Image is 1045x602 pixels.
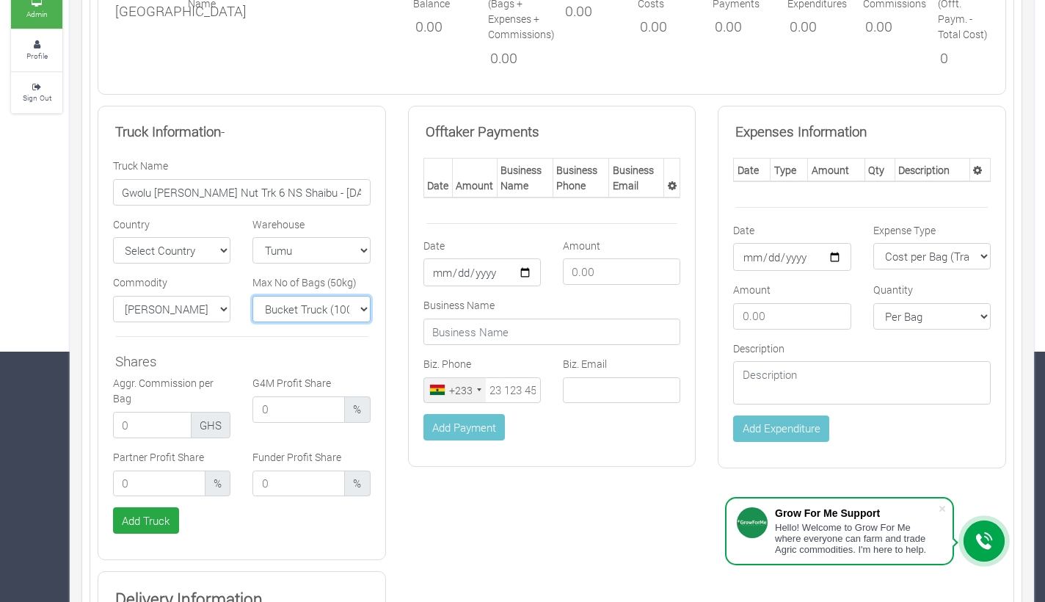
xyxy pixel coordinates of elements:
div: Grow For Me Support [775,507,938,519]
a: Profile [11,30,62,70]
input: 23 123 4567 [423,377,541,404]
label: Date [733,222,754,238]
th: Type [771,159,808,182]
h5: 0.00 [715,18,763,35]
th: Business Email [609,159,664,197]
label: Partner Profit Share [113,449,204,465]
label: Amount [733,282,771,297]
h5: 0.00 [790,18,838,35]
th: Business Name [497,159,553,197]
span: % [344,471,371,497]
label: Expense Type [873,222,936,238]
h5: [GEOGRAPHIC_DATA] [115,3,164,20]
th: Qty [864,159,895,182]
input: 0.00 [733,303,851,330]
input: 0 [113,471,205,497]
label: Max No of Bags (50kg) [252,275,357,290]
h5: 0.00 [865,18,914,35]
a: Sign Out [11,73,62,113]
label: Amount [563,238,600,253]
div: Ghana (Gaana): +233 [424,378,486,403]
label: Country [113,217,150,232]
label: Commodity [113,275,167,290]
h5: 0.00 [565,3,613,20]
th: Amount [808,159,865,182]
b: Truck Information [115,122,221,140]
span: GHS [191,412,231,438]
input: 0 [113,412,192,438]
label: Business Name [423,297,495,313]
b: Expenses Information [735,122,867,140]
h5: 0.00 [415,18,464,35]
h5: 0.00 [640,18,688,35]
input: Date [423,258,541,286]
h5: 0 [940,50,988,67]
input: 0.00 [563,258,680,285]
b: Offtaker Payments [426,122,539,140]
th: Amount [452,159,497,197]
label: Quantity [873,282,913,297]
button: Add Expenditure [733,416,829,442]
label: Warehouse [252,217,305,232]
span: % [205,471,231,497]
h5: Shares [115,353,368,370]
th: Description [895,159,969,182]
div: Hello! Welcome to Grow For Me where everyone can farm and trade Agric commodities. I'm here to help. [775,522,938,555]
label: Description [733,341,784,356]
h5: - [115,123,368,140]
button: Add Payment [423,414,506,440]
th: Date [423,159,452,197]
label: Truck Name [113,158,168,173]
input: 0 [252,471,345,497]
label: Date [423,238,445,253]
label: G4M Profit Share [252,375,331,391]
input: Enter Truck Name [113,179,371,206]
div: +233 [449,382,473,398]
th: Date [734,159,771,182]
label: Biz. Phone [423,356,471,371]
input: Date [733,243,851,271]
h5: 0.00 [490,50,539,67]
small: Profile [26,51,48,61]
th: Business Phone [553,159,608,197]
label: Funder Profit Share [252,449,341,465]
button: Add Truck [113,507,179,534]
label: Biz. Email [563,356,607,371]
input: Business Name [423,319,681,345]
small: Sign Out [23,93,51,103]
input: 0 [252,396,345,423]
span: % [344,396,371,423]
label: Aggr. Commission per Bag [113,375,230,406]
small: Admin [26,9,48,19]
